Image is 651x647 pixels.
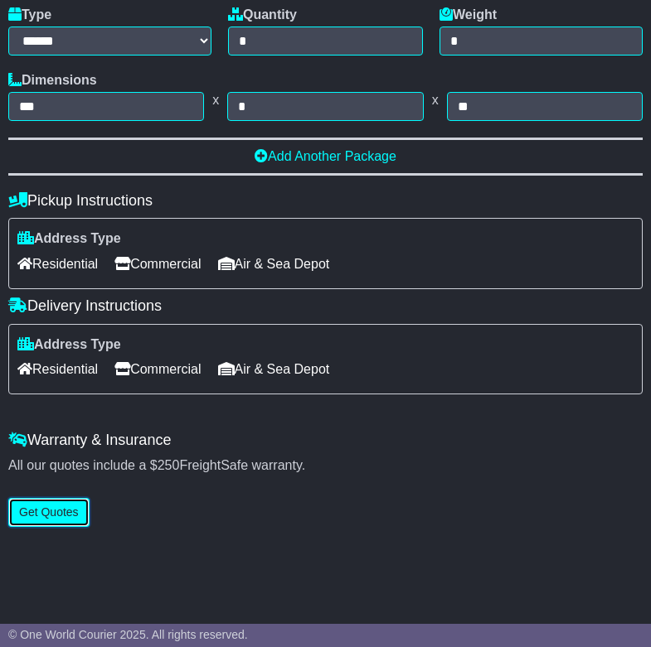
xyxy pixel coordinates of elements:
div: All our quotes include a $ FreightSafe warranty. [8,457,643,473]
span: x [204,92,227,108]
span: Residential [17,251,98,277]
span: Air & Sea Depot [218,251,330,277]
span: x [424,92,447,108]
h4: Delivery Instructions [8,297,643,315]
span: Residential [17,356,98,382]
label: Dimensions [8,72,97,88]
label: Weight [440,7,497,22]
button: Get Quotes [8,498,90,527]
span: 250 [158,458,180,472]
label: Address Type [17,336,121,352]
span: © One World Courier 2025. All rights reserved. [8,628,248,641]
label: Address Type [17,230,121,246]
h4: Warranty & Insurance [8,432,643,449]
label: Type [8,7,51,22]
h4: Pickup Instructions [8,192,643,210]
span: Air & Sea Depot [218,356,330,382]
a: Add Another Package [255,149,396,163]
span: Commercial [114,356,201,382]
span: Commercial [114,251,201,277]
label: Quantity [228,7,297,22]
